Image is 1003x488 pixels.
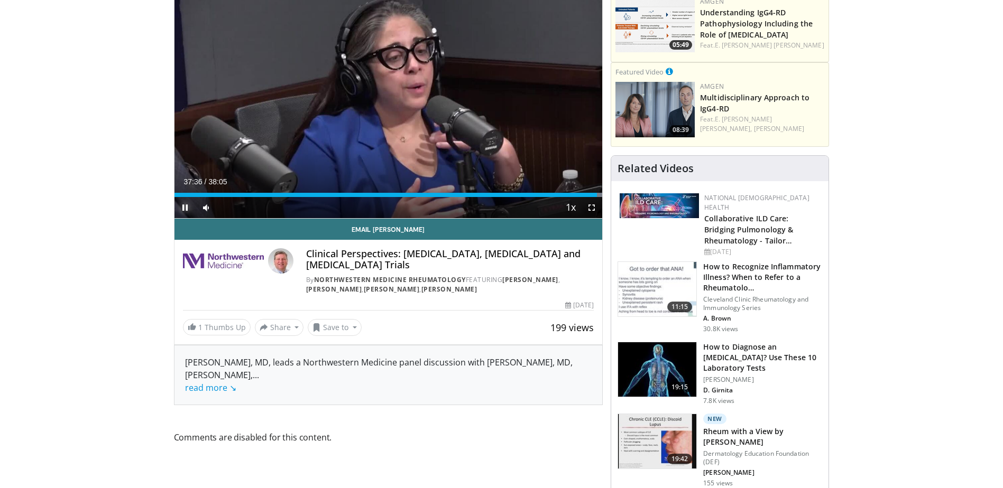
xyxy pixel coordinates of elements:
[620,193,699,218] img: 7e341e47-e122-4d5e-9c74-d0a8aaff5d49.jpg.150x105_q85_autocrop_double_scale_upscale_version-0.2.jpg
[703,414,726,424] p: New
[703,325,738,333] p: 30.8K views
[754,124,804,133] a: [PERSON_NAME]
[615,67,664,77] small: Featured Video
[184,177,203,186] span: 37:36
[185,382,236,393] a: read more ↘
[198,322,203,332] span: 1
[618,262,696,317] img: 5cecf4a9-46a2-4e70-91ad-1322486e7ee4.150x105_q85_crop-smart_upscale.jpg
[618,342,822,405] a: 19:15 How to Diagnose an [MEDICAL_DATA]? Use These 10 Laboratory Tests [PERSON_NAME] D. Girnita 7...
[421,285,477,294] a: [PERSON_NAME]
[703,426,822,447] h3: Rheum with a View by [PERSON_NAME]
[618,414,696,469] img: 15b49de1-14e0-4398-a509-d8f4bc066e5c.150x105_q85_crop-smart_upscale.jpg
[174,219,603,240] a: Email [PERSON_NAME]
[703,449,822,466] p: Dermatology Education Foundation (DEF)
[208,177,227,186] span: 38:05
[703,342,822,373] h3: How to Diagnose an [MEDICAL_DATA]? Use These 10 Laboratory Tests
[560,197,581,218] button: Playback Rate
[174,193,603,197] div: Progress Bar
[306,248,594,271] h4: Clinical Perspectives: [MEDICAL_DATA], [MEDICAL_DATA] and [MEDICAL_DATA] Trials
[704,247,820,257] div: [DATE]
[618,342,696,397] img: 94354a42-e356-4408-ae03-74466ea68b7a.150x105_q85_crop-smart_upscale.jpg
[308,319,362,336] button: Save to
[306,285,362,294] a: [PERSON_NAME]
[704,193,809,212] a: National [DEMOGRAPHIC_DATA] Health
[618,162,694,175] h4: Related Videos
[703,376,822,384] p: [PERSON_NAME]
[704,213,793,246] a: Collaborative ILD Care: Bridging Pulmonology & Rheumatology - Tailor…
[615,82,695,137] img: 04ce378e-5681-464e-a54a-15375da35326.png.150x105_q85_crop-smart_upscale.png
[183,248,264,274] img: Northwestern Medicine Rheumatology
[703,261,822,293] h3: How to Recognize Inflammatory Illness? When to Refer to a Rheumatolo…
[618,414,822,487] a: 19:42 New Rheum with a View by [PERSON_NAME] Dermatology Education Foundation (DEF) [PERSON_NAME]...
[174,197,196,218] button: Pause
[703,386,822,395] p: D. Girnita
[255,319,304,336] button: Share
[174,430,603,444] span: Comments are disabled for this content.
[502,275,558,284] a: [PERSON_NAME]
[364,285,420,294] a: [PERSON_NAME]
[618,261,822,333] a: 11:15 How to Recognize Inflammatory Illness? When to Refer to a Rheumatolo… Cleveland Clinic Rheu...
[700,82,724,91] a: Amgen
[667,454,693,464] span: 19:42
[268,248,293,274] img: Avatar
[703,314,822,323] p: A. Brown
[667,302,693,312] span: 11:15
[700,7,813,40] a: Understanding IgG4-RD Pathophysiology Including the Role of [MEDICAL_DATA]
[703,397,734,405] p: 7.8K views
[667,382,693,392] span: 19:15
[669,40,692,50] span: 05:49
[703,468,822,477] p: [PERSON_NAME]
[314,275,466,284] a: Northwestern Medicine Rheumatology
[581,197,602,218] button: Fullscreen
[185,369,259,393] span: ...
[703,295,822,312] p: Cleveland Clinic Rheumatology and Immunology Series
[715,41,824,50] a: E. [PERSON_NAME] [PERSON_NAME]
[669,125,692,135] span: 08:39
[183,319,251,335] a: 1 Thumbs Up
[306,275,594,294] div: By FEATURING , , ,
[700,92,809,114] a: Multidisciplinary Approach to IgG4-RD
[700,115,824,134] div: Feat.
[185,356,592,394] div: [PERSON_NAME], MD, leads a Northwestern Medicine panel discussion with [PERSON_NAME], MD, [PERSON...
[700,115,772,133] a: E. [PERSON_NAME] [PERSON_NAME],
[703,479,733,487] p: 155 views
[700,41,824,50] div: Feat.
[615,82,695,137] a: 08:39
[550,321,594,334] span: 199 views
[196,197,217,218] button: Mute
[565,301,594,310] div: [DATE]
[205,177,207,186] span: /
